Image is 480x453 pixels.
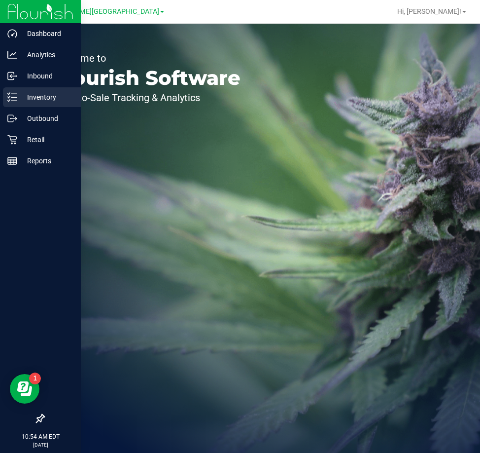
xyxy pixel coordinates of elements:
[7,29,17,38] inline-svg: Dashboard
[17,155,76,167] p: Reports
[397,7,461,15] span: Hi, [PERSON_NAME]!
[37,7,159,16] span: [PERSON_NAME][GEOGRAPHIC_DATA]
[7,50,17,60] inline-svg: Analytics
[7,71,17,81] inline-svg: Inbound
[7,92,17,102] inline-svg: Inventory
[29,373,41,384] iframe: Resource center unread badge
[7,156,17,166] inline-svg: Reports
[17,28,76,39] p: Dashboard
[17,91,76,103] p: Inventory
[10,374,39,404] iframe: Resource center
[53,93,240,103] p: Seed-to-Sale Tracking & Analytics
[53,68,240,88] p: Flourish Software
[53,53,240,63] p: Welcome to
[17,113,76,124] p: Outbound
[4,432,76,441] p: 10:54 AM EDT
[4,441,76,449] p: [DATE]
[17,134,76,146] p: Retail
[7,135,17,145] inline-svg: Retail
[7,113,17,123] inline-svg: Outbound
[17,49,76,61] p: Analytics
[17,70,76,82] p: Inbound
